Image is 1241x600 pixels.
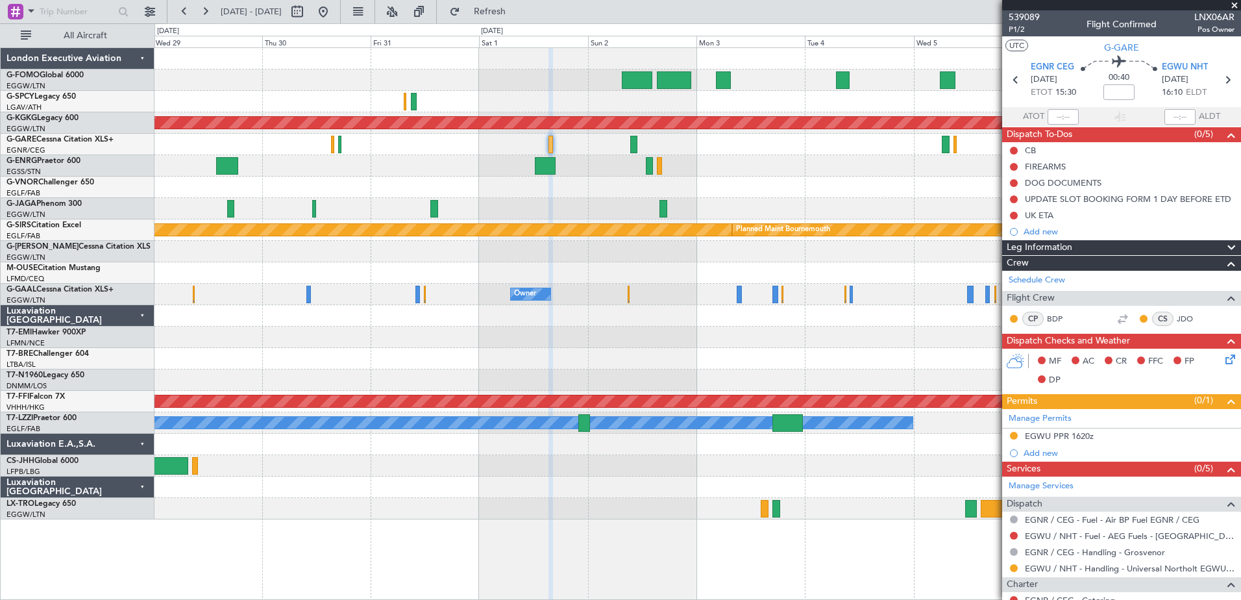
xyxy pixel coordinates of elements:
span: EGNR CEG [1031,61,1074,74]
a: LX-TROLegacy 650 [6,500,76,508]
span: [DATE] [1031,73,1057,86]
span: [DATE] [1162,73,1188,86]
a: T7-N1960Legacy 650 [6,371,84,379]
span: (0/5) [1194,127,1213,141]
span: MF [1049,355,1061,368]
a: T7-BREChallenger 604 [6,350,89,358]
span: G-GAAL [6,286,36,294]
span: 539089 [1009,10,1040,24]
span: Refresh [463,7,517,16]
span: T7-LZZI [6,414,33,422]
a: T7-EMIHawker 900XP [6,329,86,336]
a: G-ENRGPraetor 600 [6,157,80,165]
a: EGGW/LTN [6,81,45,91]
div: Tue 4 [805,36,913,47]
span: G-[PERSON_NAME] [6,243,79,251]
span: Services [1007,462,1040,477]
span: AC [1083,355,1094,368]
div: Thu 30 [262,36,371,47]
div: Owner [514,284,536,304]
span: CS-JHH [6,457,34,465]
span: FP [1185,355,1194,368]
span: LX-TRO [6,500,34,508]
span: 16:10 [1162,86,1183,99]
span: Dispatch [1007,497,1042,512]
button: Refresh [443,1,521,22]
span: G-GARE [6,136,36,144]
div: Fri 31 [371,36,479,47]
span: ATOT [1023,110,1044,123]
div: Mon 3 [696,36,805,47]
a: LGAV/ATH [6,103,42,112]
div: UK ETA [1025,210,1053,221]
div: CP [1022,312,1044,326]
span: G-GARE [1104,41,1139,55]
a: EGGW/LTN [6,253,45,262]
span: P1/2 [1009,24,1040,35]
div: Planned Maint Bournemouth [736,220,830,240]
span: G-FOMO [6,71,40,79]
div: Sat 1 [479,36,587,47]
div: Add new [1024,226,1235,237]
div: EGWU PPR 1620z [1025,431,1094,442]
div: Add new [1024,447,1235,458]
a: EGLF/FAB [6,188,40,198]
span: T7-N1960 [6,371,43,379]
span: CR [1116,355,1127,368]
a: EGGW/LTN [6,124,45,134]
a: G-SPCYLegacy 650 [6,93,76,101]
span: T7-BRE [6,350,33,358]
a: LFPB/LBG [6,467,40,477]
span: [DATE] - [DATE] [221,6,282,18]
a: VHHH/HKG [6,403,45,412]
a: EGNR / CEG - Fuel - Air BP Fuel EGNR / CEG [1025,514,1199,525]
span: Charter [1007,577,1038,592]
div: CB [1025,145,1036,156]
span: Permits [1007,394,1037,409]
div: Flight Confirmed [1087,18,1157,31]
div: Wed 5 [914,36,1022,47]
span: All Aircraft [34,31,137,40]
a: EGGW/LTN [6,295,45,305]
a: T7-LZZIPraetor 600 [6,414,77,422]
div: [DATE] [157,26,179,37]
div: [DATE] [481,26,503,37]
span: G-ENRG [6,157,37,165]
span: T7-EMI [6,329,32,336]
span: Dispatch To-Dos [1007,127,1072,142]
span: Crew [1007,256,1029,271]
a: G-KGKGLegacy 600 [6,114,79,122]
span: 15:30 [1055,86,1076,99]
a: G-FOMOGlobal 6000 [6,71,84,79]
span: ELDT [1186,86,1207,99]
a: LFMD/CEQ [6,274,44,284]
span: ETOT [1031,86,1052,99]
a: LFMN/NCE [6,338,45,348]
button: All Aircraft [14,25,141,46]
a: EGSS/STN [6,167,41,177]
div: CS [1152,312,1173,326]
span: G-SPCY [6,93,34,101]
div: Wed 29 [153,36,262,47]
a: Manage Permits [1009,412,1072,425]
a: G-GAALCessna Citation XLS+ [6,286,114,294]
a: G-GARECessna Citation XLS+ [6,136,114,144]
a: Schedule Crew [1009,274,1065,287]
span: G-SIRS [6,221,31,229]
button: UTC [1005,40,1028,51]
div: UPDATE SLOT BOOKING FORM 1 DAY BEFORE ETD [1025,194,1231,205]
div: FIREARMS [1025,161,1066,172]
span: G-VNOR [6,179,38,186]
a: Manage Services [1009,480,1074,493]
a: G-VNORChallenger 650 [6,179,94,186]
a: T7-FFIFalcon 7X [6,393,65,401]
a: EGGW/LTN [6,510,45,519]
span: FFC [1148,355,1163,368]
a: EGNR / CEG - Handling - Grosvenor [1025,547,1165,558]
span: LNX06AR [1194,10,1235,24]
a: EGNR/CEG [6,145,45,155]
a: EGLF/FAB [6,231,40,241]
a: EGGW/LTN [6,210,45,219]
a: LTBA/ISL [6,360,36,369]
div: DOG DOCUMENTS [1025,177,1101,188]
